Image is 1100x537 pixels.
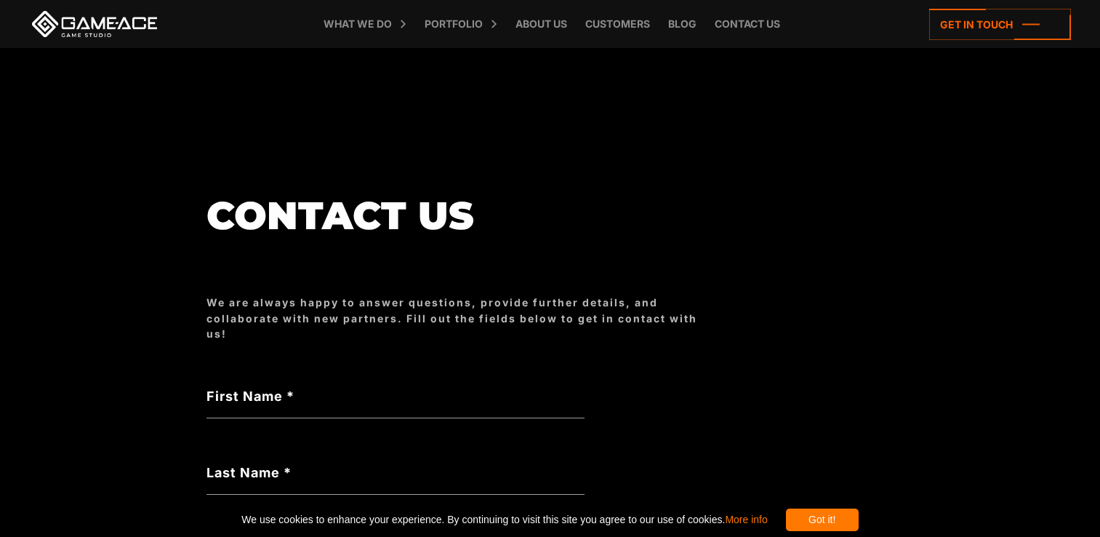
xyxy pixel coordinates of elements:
label: First Name * [206,386,585,406]
div: We are always happy to answer questions, provide further details, and collaborate with new partne... [206,295,715,341]
h1: Contact us [206,194,715,236]
span: We use cookies to enhance your experience. By continuing to visit this site you agree to our use ... [241,509,767,531]
a: More info [725,514,767,525]
label: Last Name * [206,463,585,482]
a: Get in touch [929,9,1071,40]
div: Got it! [786,509,859,531]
